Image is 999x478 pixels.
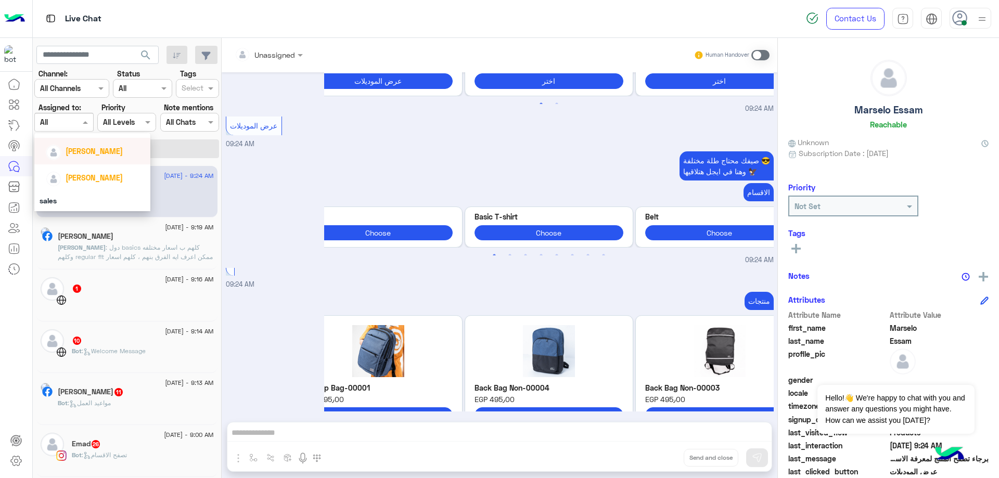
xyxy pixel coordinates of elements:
span: [DATE] - 9:19 AM [165,223,213,232]
img: tab [926,13,938,25]
span: EGP 495٫00 [645,394,794,405]
button: 1 of 2 [536,99,546,109]
button: اختر [645,73,794,88]
span: search [139,49,152,61]
ng-dropdown-panel: Options list [34,133,150,211]
p: 9/9/2025, 9:24 AM [744,183,774,201]
img: WebChat [56,295,67,305]
img: tab [44,12,57,25]
small: Human Handover [706,51,749,59]
span: 09:24 AM [745,255,774,265]
span: 11 [114,388,123,396]
span: Marselo [890,322,989,333]
button: 3 of 4 [520,250,531,261]
p: Back Bag Non-00004 [475,382,623,393]
span: 2025-09-09T06:24:30.474Z [890,440,989,451]
img: defaultAdmin.png [41,277,64,301]
span: last_interaction [788,440,888,451]
img: Logo [4,8,25,30]
h5: Ahmed Abdallah [58,232,113,241]
span: timezone [788,401,888,411]
img: picture [41,227,50,237]
a: tab [892,8,913,30]
span: [DATE] - 9:13 AM [165,378,213,387]
label: Note mentions [164,102,213,113]
img: Facebook [42,231,53,241]
img: spinner [806,12,818,24]
span: last_clicked_button [788,466,888,477]
span: [DATE] - 9:00 AM [164,430,213,440]
button: Choose [304,225,453,240]
p: 9/9/2025, 9:24 AM [680,151,774,180]
span: last_message [788,453,888,464]
span: EGP 495٫00 [475,394,623,405]
img: Instagram [56,450,67,461]
div: Select [180,82,203,96]
span: first_name [788,322,888,333]
span: : Welcome Message [82,347,146,355]
img: 42411182800003-10.jpg [645,325,794,377]
button: 2 of 4 [505,250,515,261]
button: 1 of 4 [489,250,499,261]
button: Choose [645,407,794,422]
span: : تصفح الاقسام [82,451,127,459]
label: Status [117,68,140,79]
img: 203A8888.jpg [304,325,453,377]
span: signup_date [788,414,888,425]
span: Bot [72,451,82,459]
button: اختر [475,73,623,88]
span: last_name [788,335,888,346]
p: Bag [304,211,453,222]
span: عرض الموديلات [890,466,989,477]
label: Channel: [39,68,68,79]
label: Assigned to: [39,102,81,113]
h5: Raouf Vieira [58,387,124,396]
span: 09:24 AM [745,104,774,114]
button: 6 of 4 [567,250,578,261]
p: Laptop Bag-00001 [304,382,453,393]
img: 713415422032625 [4,45,23,64]
button: 4 of 4 [536,250,546,261]
button: search [133,46,159,68]
span: برجاء تصفح المنتج لمعرفة الاسعار من القائمة التالية [890,453,989,464]
span: last_visited_flow [788,427,888,438]
span: [PERSON_NAME] [58,243,106,251]
h6: Attributes [788,295,825,304]
button: 8 of 4 [598,250,609,261]
button: Choose [475,225,623,240]
span: [DATE] - 9:14 AM [165,327,213,336]
span: 1 [73,285,81,293]
label: Tags [180,68,196,79]
span: Bot [72,347,82,355]
button: Send and close [684,449,738,467]
span: [DATE] - 9:24 AM [164,171,213,180]
img: WebChat [56,347,67,357]
span: عرض الموديلات [230,121,277,130]
p: 9/9/2025, 9:24 AM [745,292,774,310]
span: 26 [92,440,100,448]
p: Basic T-shirt [475,211,623,222]
img: 42078603d28e953e6ebb2d35ed191b29.jpg [475,325,623,377]
span: EGP 495٫00 [304,394,453,405]
img: defaultAdmin.png [890,348,916,374]
h5: Marselo Essam [854,104,923,116]
button: Choose [475,407,623,422]
p: Live Chat [65,12,101,26]
img: profile [976,12,989,25]
span: دول basics كلهم ب اسعار مختلفه وكلهم regular fit ممكن اعرف ايه الفرق بنهم ، كلهم اسعار مختلفه عن بعض [58,243,213,270]
img: picture [41,383,50,392]
span: Attribute Name [788,309,888,320]
button: 2 of 2 [552,99,562,109]
p: Belt [645,211,794,222]
h6: Reachable [870,120,907,129]
img: Facebook [42,386,53,397]
img: tab [897,13,909,25]
img: defaultAdmin.png [46,172,61,186]
span: Attribute Value [890,309,989,320]
span: [PERSON_NAME] [66,147,123,156]
span: 09:24 AM [226,280,254,288]
img: hulul-logo.png [931,436,968,473]
h5: Emad [72,440,101,448]
span: profile_pic [788,348,888,372]
label: Priority [101,102,125,113]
